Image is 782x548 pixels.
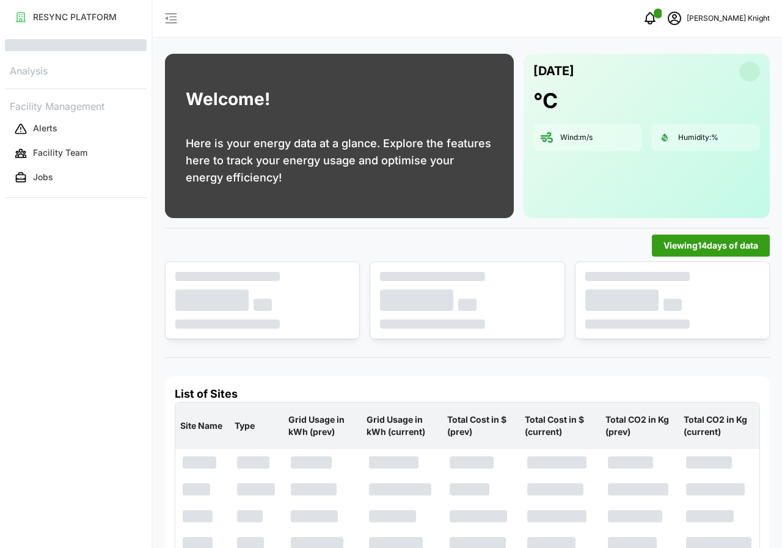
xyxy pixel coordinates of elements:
[33,171,53,183] p: Jobs
[364,404,440,448] p: Grid Usage in kWh (current)
[5,167,147,189] button: Jobs
[178,410,227,442] p: Site Name
[638,6,662,31] button: notifications
[5,142,147,164] button: Facility Team
[445,404,517,448] p: Total Cost in $ (prev)
[533,61,574,81] p: [DATE]
[681,404,757,448] p: Total CO2 in Kg (current)
[603,404,676,448] p: Total CO2 in Kg (prev)
[5,118,147,140] button: Alerts
[5,97,147,114] p: Facility Management
[33,122,57,134] p: Alerts
[560,133,593,143] p: Wind: m/s
[186,86,270,112] h1: Welcome!
[33,11,117,23] p: RESYNC PLATFORM
[678,133,718,143] p: Humidity: %
[533,87,558,114] h1: °C
[522,404,598,448] p: Total Cost in $ (current)
[662,6,687,31] button: schedule
[175,386,760,402] h4: List of Sites
[5,166,147,190] a: Jobs
[663,235,758,256] span: Viewing 14 days of data
[186,135,493,186] p: Here is your energy data at a glance. Explore the features here to track your energy usage and op...
[5,141,147,166] a: Facility Team
[5,117,147,141] a: Alerts
[687,13,770,24] p: [PERSON_NAME] Knight
[652,235,770,257] button: Viewing14days of data
[5,61,147,79] p: Analysis
[286,404,359,448] p: Grid Usage in kWh (prev)
[33,147,87,159] p: Facility Team
[5,6,147,28] button: RESYNC PLATFORM
[232,410,281,442] p: Type
[5,5,147,29] a: RESYNC PLATFORM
